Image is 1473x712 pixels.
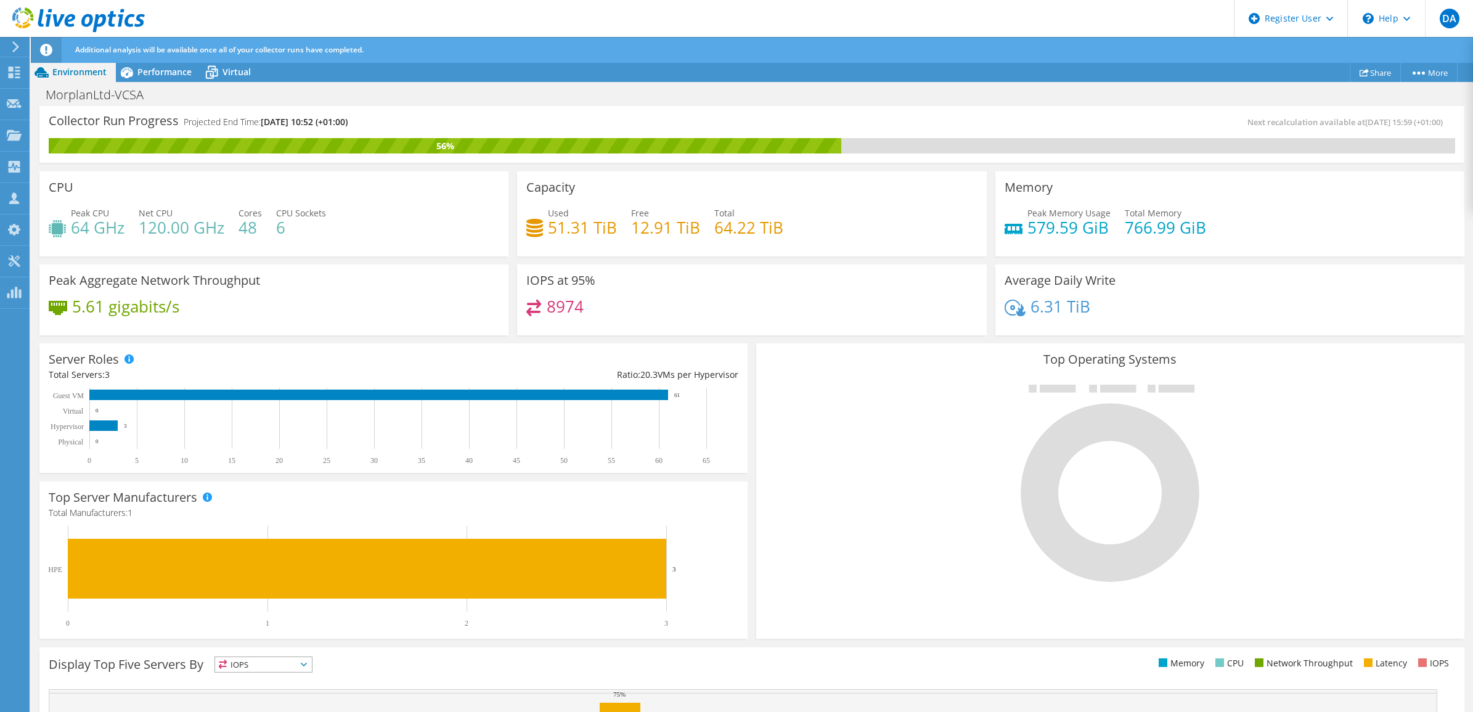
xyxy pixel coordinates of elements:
text: 30 [370,456,378,465]
text: 3 [672,565,676,573]
div: 56% [49,139,841,153]
h3: Top Server Manufacturers [49,491,197,504]
span: Next recalculation available at [1247,117,1449,128]
h4: 579.59 GiB [1027,221,1111,234]
text: 50 [560,456,568,465]
span: [DATE] 15:59 (+01:00) [1365,117,1443,128]
text: 0 [96,438,99,444]
span: Net CPU [139,207,173,219]
span: DA [1440,9,1459,28]
span: Environment [52,66,107,78]
h4: 5.61 gigabits/s [72,300,179,313]
text: 10 [181,456,188,465]
h4: 12.91 TiB [631,221,700,234]
li: IOPS [1415,657,1449,670]
text: 0 [66,619,70,628]
text: 45 [513,456,520,465]
text: 3 [664,619,668,628]
span: [DATE] 10:52 (+01:00) [261,116,348,128]
text: 60 [655,456,663,465]
text: 75% [613,690,626,698]
span: Performance [137,66,192,78]
text: Guest VM [53,391,84,400]
text: 61 [674,392,680,398]
li: CPU [1212,657,1244,670]
a: Share [1350,63,1401,82]
text: 0 [96,407,99,414]
span: Peak CPU [71,207,109,219]
span: Additional analysis will be available once all of your collector runs have completed. [75,44,364,55]
span: Free [631,207,649,219]
text: 1 [266,619,269,628]
svg: \n [1363,13,1374,24]
span: Cores [239,207,262,219]
text: Physical [58,438,83,446]
text: Virtual [63,407,84,415]
span: CPU Sockets [276,207,326,219]
text: 15 [228,456,235,465]
h4: Projected End Time: [184,115,348,129]
h3: IOPS at 95% [526,274,595,287]
h4: 6.31 TiB [1030,300,1090,313]
span: 1 [128,507,133,518]
span: 20.3 [640,369,658,380]
li: Memory [1156,657,1204,670]
h3: Server Roles [49,353,119,366]
h3: Capacity [526,181,575,194]
h3: Memory [1005,181,1053,194]
li: Network Throughput [1252,657,1353,670]
h3: Average Daily Write [1005,274,1116,287]
text: 20 [275,456,283,465]
div: Total Servers: [49,368,393,382]
text: 5 [135,456,139,465]
text: 35 [418,456,425,465]
span: Total Memory [1125,207,1181,219]
li: Latency [1361,657,1407,670]
div: Ratio: VMs per Hypervisor [393,368,738,382]
text: 55 [608,456,615,465]
text: Hypervisor [51,422,84,431]
span: Total [714,207,735,219]
text: 0 [88,456,91,465]
text: 2 [465,619,468,628]
h4: 6 [276,221,326,234]
span: Peak Memory Usage [1027,207,1111,219]
h3: Peak Aggregate Network Throughput [49,274,260,287]
span: 3 [105,369,110,380]
h4: 120.00 GHz [139,221,224,234]
a: More [1400,63,1458,82]
h4: 51.31 TiB [548,221,617,234]
h3: CPU [49,181,73,194]
h4: 8974 [547,300,584,313]
span: Used [548,207,569,219]
h1: MorplanLtd-VCSA [40,88,163,102]
text: 25 [323,456,330,465]
h4: Total Manufacturers: [49,506,738,520]
text: 40 [465,456,473,465]
h4: 64 GHz [71,221,124,234]
h4: 48 [239,221,262,234]
h4: 64.22 TiB [714,221,783,234]
span: Virtual [222,66,251,78]
h4: 766.99 GiB [1125,221,1206,234]
h3: Top Operating Systems [765,353,1455,366]
text: 65 [703,456,710,465]
text: 3 [124,423,127,429]
text: HPE [48,565,62,574]
span: IOPS [215,657,312,672]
